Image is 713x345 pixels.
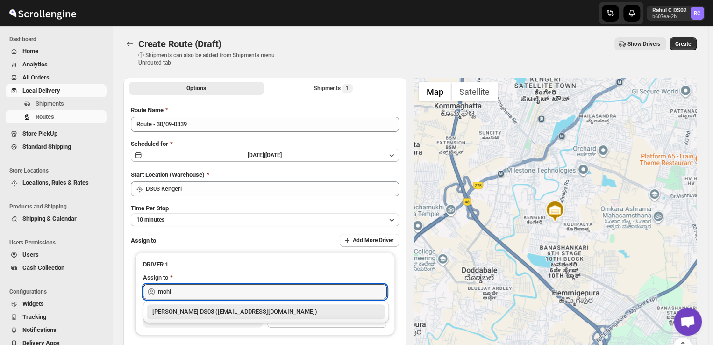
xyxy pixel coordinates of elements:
[9,203,107,210] span: Products and Shipping
[614,37,666,50] button: Show Drivers
[22,179,89,186] span: Locations, Rules & Rates
[143,260,387,269] h3: DRIVER 1
[143,304,389,319] li: Mohim uddin DS03 (veyanal843@bizmud.com)
[186,85,206,92] span: Options
[9,36,107,43] span: Dashboard
[670,37,697,50] button: Create
[131,213,399,226] button: 10 minutes
[265,152,282,158] span: [DATE]
[131,237,156,244] span: Assign to
[314,84,353,93] div: Shipments
[6,176,107,189] button: Locations, Rules & Rates
[6,310,107,323] button: Tracking
[451,82,498,101] button: Show satellite imagery
[674,308,702,336] div: Open chat
[131,117,399,132] input: Eg: Bengaluru Route
[248,152,265,158] span: [DATE] |
[131,149,399,162] button: [DATE]|[DATE]
[22,143,71,150] span: Standard Shipping
[6,248,107,261] button: Users
[138,51,285,66] p: ⓘ Shipments can also be added from Shipments menu Unrouted tab
[6,323,107,337] button: Notifications
[627,40,660,48] span: Show Drivers
[22,87,60,94] span: Local Delivery
[22,313,46,320] span: Tracking
[266,82,401,95] button: Selected Shipments
[353,237,393,244] span: Add More Driver
[6,71,107,84] button: All Orders
[22,300,44,307] span: Widgets
[131,140,168,147] span: Scheduled for
[647,6,705,21] button: User menu
[143,273,168,282] div: Assign to
[419,82,451,101] button: Show street map
[694,10,700,16] text: RC
[6,97,107,110] button: Shipments
[652,14,687,20] p: b607ea-2b
[9,239,107,246] span: Users Permissions
[158,284,387,299] input: Search assignee
[6,45,107,58] button: Home
[7,1,78,25] img: ScrollEngine
[340,234,399,247] button: Add More Driver
[6,297,107,310] button: Widgets
[22,130,57,137] span: Store PickUp
[22,264,64,271] span: Cash Collection
[22,215,77,222] span: Shipping & Calendar
[346,85,349,92] span: 1
[146,181,399,196] input: Search location
[675,40,691,48] span: Create
[22,61,48,68] span: Analytics
[22,74,50,81] span: All Orders
[131,171,205,178] span: Start Location (Warehouse)
[691,7,704,20] span: Rahul C DS02
[136,216,164,223] span: 10 minutes
[9,288,107,295] span: Configurations
[6,110,107,123] button: Routes
[36,113,54,120] span: Routes
[152,307,379,316] div: [PERSON_NAME] DS03 ([EMAIL_ADDRESS][DOMAIN_NAME])
[22,48,38,55] span: Home
[22,326,57,333] span: Notifications
[22,251,39,258] span: Users
[6,212,107,225] button: Shipping & Calendar
[652,7,687,14] p: Rahul C DS02
[6,261,107,274] button: Cash Collection
[131,205,169,212] span: Time Per Stop
[36,100,64,107] span: Shipments
[6,58,107,71] button: Analytics
[123,37,136,50] button: Routes
[9,167,107,174] span: Store Locations
[131,107,164,114] span: Route Name
[129,82,264,95] button: All Route Options
[138,38,221,50] span: Create Route (Draft)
